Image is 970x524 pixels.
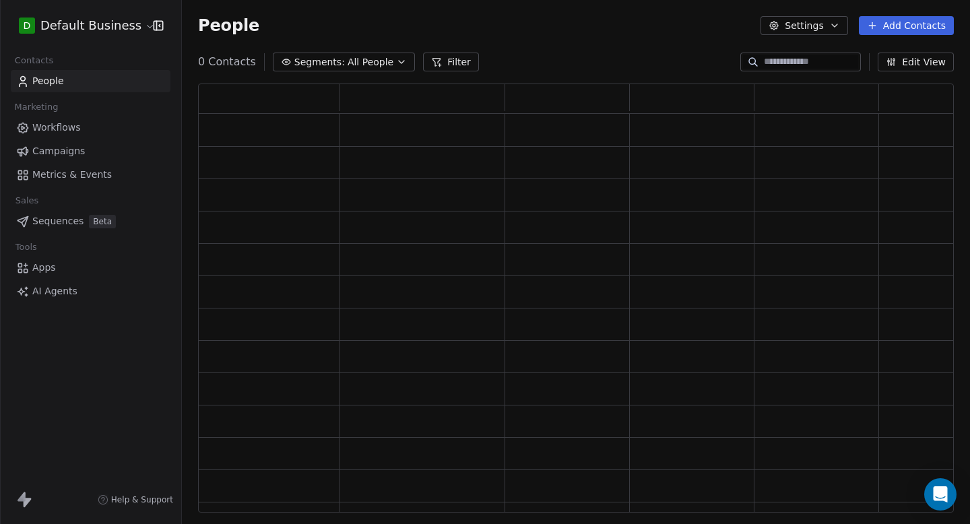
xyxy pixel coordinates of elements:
button: Settings [761,16,847,35]
span: People [198,15,259,36]
span: Tools [9,237,42,257]
button: Filter [423,53,479,71]
span: Default Business [40,17,141,34]
span: Beta [89,215,116,228]
span: Campaigns [32,144,85,158]
a: People [11,70,170,92]
a: Workflows [11,117,170,139]
span: Help & Support [111,494,173,505]
div: Open Intercom Messenger [924,478,957,511]
span: Contacts [9,51,59,71]
button: Add Contacts [859,16,954,35]
a: AI Agents [11,280,170,302]
span: People [32,74,64,88]
span: Segments: [294,55,345,69]
span: D [24,19,31,32]
a: Metrics & Events [11,164,170,186]
button: DDefault Business [16,14,143,37]
span: Sequences [32,214,84,228]
span: Marketing [9,97,64,117]
span: Workflows [32,121,81,135]
a: Help & Support [98,494,173,505]
span: AI Agents [32,284,77,298]
span: Metrics & Events [32,168,112,182]
span: Apps [32,261,56,275]
a: SequencesBeta [11,210,170,232]
span: Sales [9,191,44,211]
a: Apps [11,257,170,279]
span: 0 Contacts [198,54,256,70]
a: Campaigns [11,140,170,162]
span: All People [348,55,393,69]
button: Edit View [878,53,954,71]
